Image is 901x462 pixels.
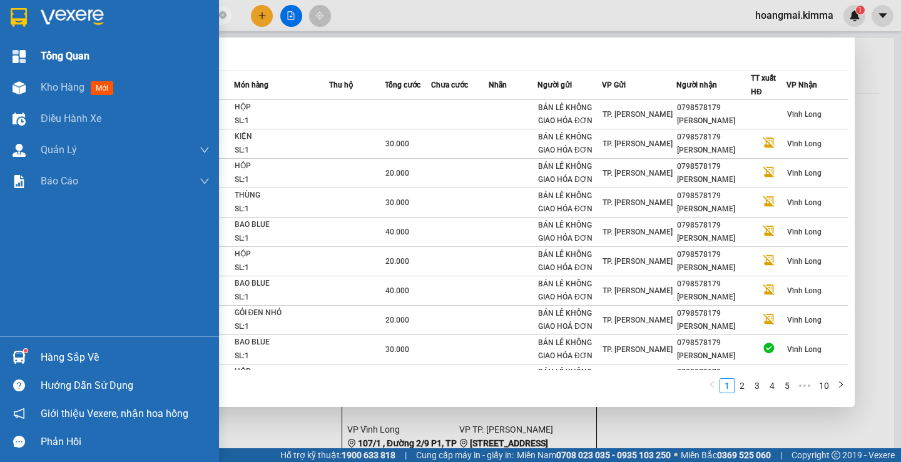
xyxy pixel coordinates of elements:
[13,379,25,391] span: question-circle
[13,436,25,448] span: message
[107,56,207,73] div: 0938441559
[538,189,601,216] div: BÁN LẺ KHÔNG GIAO HÓA ĐƠN
[385,345,409,354] span: 30.000
[11,12,30,25] span: Gửi:
[235,306,328,320] div: GÓI ĐEN NHỎ
[677,203,750,216] div: [PERSON_NAME]
[705,378,720,393] button: left
[431,81,468,89] span: Chưa cước
[234,81,268,89] span: Món hàng
[750,378,765,393] li: 3
[787,139,822,148] span: Vĩnh Long
[538,366,601,392] div: BÁN LẺ KHÔNG GIAO HÓA ĐƠN
[489,81,507,89] span: Nhãn
[677,278,750,291] div: 0798578179
[603,139,673,148] span: TP. [PERSON_NAME]
[41,348,210,367] div: Hàng sắp về
[538,101,601,128] div: BÁN LẺ KHÔNG GIAO HÓA ĐƠN
[235,349,328,363] div: SL: 1
[235,291,328,304] div: SL: 1
[837,381,845,388] span: right
[787,110,822,119] span: Vĩnh Long
[815,378,833,393] li: 10
[235,159,328,173] div: HỘP
[41,173,78,189] span: Báo cáo
[13,144,26,157] img: warehouse-icon
[750,379,764,393] a: 3
[219,10,227,22] span: close-circle
[786,81,817,89] span: VP Nhận
[538,160,601,186] div: BÁN LẺ KHÔNG GIAO HÓA ĐƠN
[385,169,409,178] span: 20.000
[235,365,328,379] div: HỘP
[677,232,750,245] div: [PERSON_NAME]
[200,176,210,186] span: down
[538,278,601,304] div: BÁN LẺ KHÔNG GIAO HÓA ĐƠN
[677,144,750,157] div: [PERSON_NAME]
[603,110,673,119] span: TP. [PERSON_NAME]
[677,160,750,173] div: 0798578179
[385,139,409,148] span: 30.000
[13,50,26,63] img: dashboard-icon
[538,131,601,157] div: BÁN LẺ KHÔNG GIAO HÓA ĐƠN
[603,228,673,236] span: TP. [PERSON_NAME]
[780,379,794,393] a: 5
[13,113,26,126] img: warehouse-icon
[677,101,750,114] div: 0798578179
[735,379,749,393] a: 2
[705,378,720,393] li: Previous Page
[720,378,735,393] li: 1
[41,406,188,421] span: Giới thiệu Vexere, nhận hoa hồng
[538,336,601,363] div: BÁN LẺ KHÔNG GIAO HÓA ĐƠN
[677,366,750,379] div: 0798578179
[787,257,822,266] span: Vĩnh Long
[787,228,822,236] span: Vĩnh Long
[235,114,328,128] div: SL: 1
[41,111,101,126] span: Điều hành xe
[677,320,750,333] div: [PERSON_NAME]
[13,81,26,94] img: warehouse-icon
[41,376,210,395] div: Hướng dẫn sử dụng
[329,81,353,89] span: Thu hộ
[677,336,750,349] div: 0798578179
[602,81,626,89] span: VP Gửi
[677,189,750,203] div: 0798578179
[765,379,779,393] a: 4
[677,307,750,320] div: 0798578179
[385,286,409,295] span: 40.000
[603,286,673,295] span: TP. [PERSON_NAME]
[787,198,822,207] span: Vĩnh Long
[385,228,409,236] span: 40.000
[720,379,734,393] a: 1
[107,11,207,41] div: TP. [PERSON_NAME]
[11,8,27,27] img: logo-vxr
[787,345,822,354] span: Vĩnh Long
[795,378,815,393] span: •••
[11,11,98,26] div: Vĩnh Long
[200,145,210,155] span: down
[538,219,601,245] div: BÁN LẺ KHÔNG GIAO HÓA ĐƠN
[235,261,328,275] div: SL: 1
[787,286,822,295] span: Vĩnh Long
[107,41,207,56] div: TÚ
[765,378,780,393] li: 4
[833,378,848,393] button: right
[13,408,25,419] span: notification
[235,232,328,246] div: SL: 1
[815,379,833,393] a: 10
[235,173,328,187] div: SL: 1
[795,378,815,393] li: Next 5 Pages
[385,316,409,324] span: 20.000
[11,71,98,88] div: 0938841559
[385,198,409,207] span: 30.000
[677,173,750,186] div: [PERSON_NAME]
[41,48,89,64] span: Tổng Quan
[235,277,328,291] div: BAO BLUE
[603,169,673,178] span: TP. [PERSON_NAME]
[385,81,420,89] span: Tổng cước
[24,349,28,353] sup: 1
[235,218,328,232] div: BAO BLUE
[107,12,137,25] span: Nhận:
[235,248,328,261] div: HỘP
[538,248,601,274] div: BÁN LẺ KHÔNG GIAO HÓA ĐƠN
